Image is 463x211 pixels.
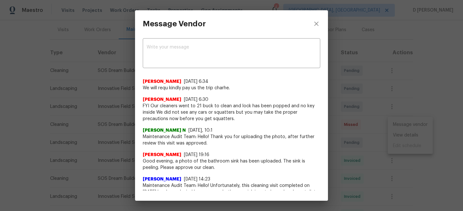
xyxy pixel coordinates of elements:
span: [DATE] 19:16 [184,153,209,157]
span: We will requ kindly pay us the trip charhe. [143,85,320,91]
span: [DATE] 6:30 [184,97,208,102]
span: [DATE] 6:34 [184,79,208,84]
h3: Message Vendor [143,19,206,28]
span: [PERSON_NAME] [143,152,181,158]
span: [PERSON_NAME] [143,96,181,103]
span: [PERSON_NAME] [143,78,181,85]
span: FYI Our cleaners went to 21 buck to clean and lock has been popped and no key inside We did not s... [143,103,320,122]
span: [DATE], 10:1 [188,128,213,133]
span: Maintenance Audit Team: Hello! Thank you for uploading the photo, after further review this visit... [143,134,320,146]
span: [DATE] 14:23 [184,177,210,181]
span: [PERSON_NAME] [143,176,181,182]
button: close [305,10,328,37]
span: Good evening, a photo of the bathroom sink has been uploaded. The sink is peeling. Please approve... [143,158,320,171]
span: [PERSON_NAME] N [143,127,186,134]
